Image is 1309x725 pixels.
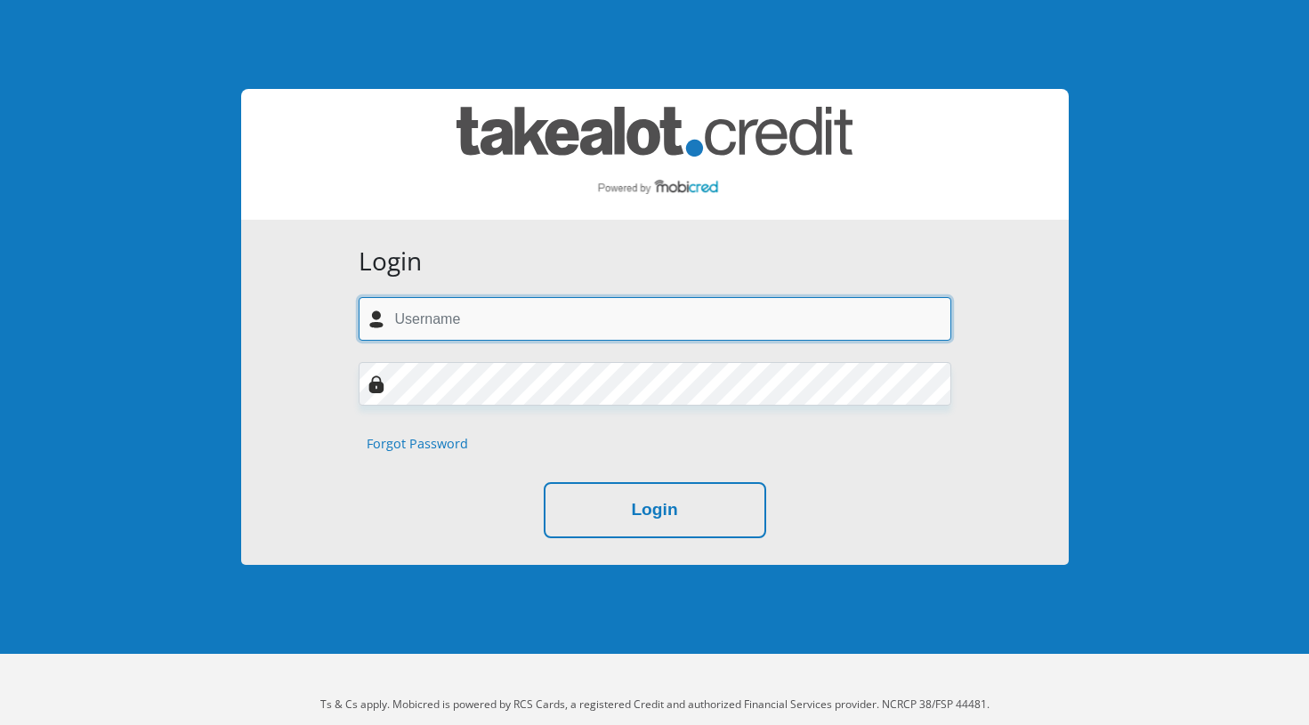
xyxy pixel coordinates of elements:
[457,107,852,202] img: takealot_credit logo
[367,434,468,454] a: Forgot Password
[359,297,951,341] input: Username
[544,482,766,538] button: Login
[368,375,385,393] img: Image
[359,246,951,277] h3: Login
[368,310,385,328] img: user-icon image
[161,697,1149,713] p: Ts & Cs apply. Mobicred is powered by RCS Cards, a registered Credit and authorized Financial Ser...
